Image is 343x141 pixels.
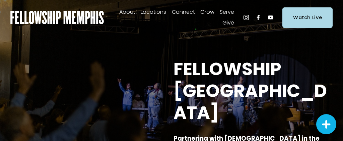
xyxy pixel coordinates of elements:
[255,14,262,21] a: Facebook
[200,7,214,17] a: folder dropdown
[119,7,135,17] span: About
[141,7,166,17] a: folder dropdown
[174,56,327,125] strong: FELLOWSHIP [GEOGRAPHIC_DATA]
[267,14,274,21] a: YouTube
[222,17,234,28] a: folder dropdown
[222,18,234,28] span: Give
[172,7,195,17] a: folder dropdown
[243,14,250,21] a: Instagram
[141,7,166,17] span: Locations
[220,7,234,17] span: Serve
[10,11,104,24] img: Fellowship Memphis
[172,7,195,17] span: Connect
[220,7,234,17] a: folder dropdown
[119,7,135,17] a: folder dropdown
[282,7,333,28] a: Watch Live
[200,7,214,17] span: Grow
